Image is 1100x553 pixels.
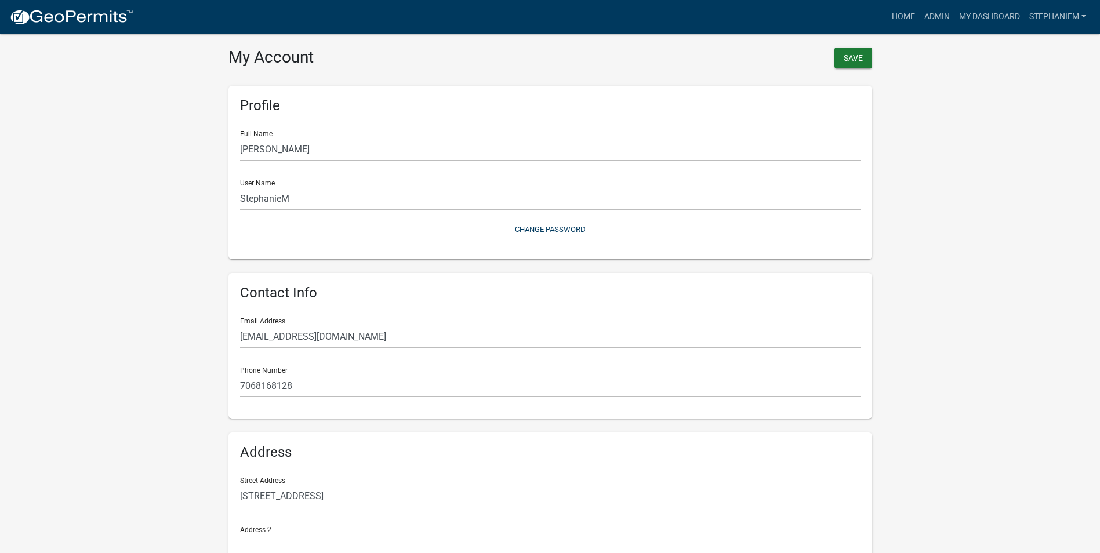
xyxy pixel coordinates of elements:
[228,48,542,67] h3: My Account
[834,48,872,68] button: Save
[920,6,954,28] a: Admin
[1025,6,1091,28] a: StephanieM
[240,444,861,461] h6: Address
[887,6,920,28] a: Home
[240,97,861,114] h6: Profile
[240,285,861,301] h6: Contact Info
[240,220,861,239] button: Change Password
[954,6,1025,28] a: My Dashboard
